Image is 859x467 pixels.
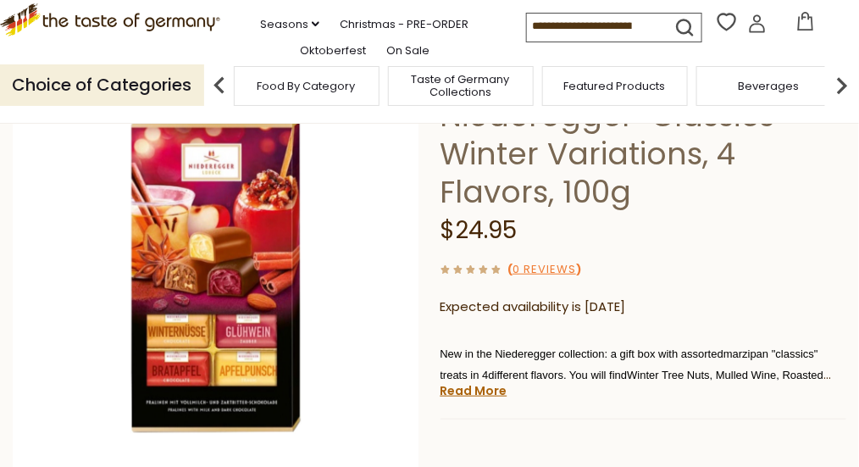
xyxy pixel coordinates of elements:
p: Expected availability is [DATE] [441,297,846,318]
img: next arrow [825,69,859,103]
a: Taste of Germany Collections [393,73,529,98]
span: $24.95 [441,214,518,247]
a: Christmas - PRE-ORDER [340,15,468,34]
a: Beverages [739,80,800,92]
a: Featured Products [564,80,666,92]
img: previous arrow [202,69,236,103]
span: different flavors. You will find [489,369,628,381]
a: Seasons [260,15,319,34]
h1: Niederegger "Classics" Winter Variations, 4 Flavors, 100g [441,97,846,211]
a: Read More [441,382,507,399]
a: On Sale [386,42,429,60]
span: marzipan "classics" treats in 4 [441,347,818,381]
a: 0 Reviews [513,261,576,279]
span: ( ) [507,261,581,277]
a: Oktoberfest [300,42,366,60]
span: New in the Niederegger collection: a gift box with assorted [441,347,724,360]
a: Food By Category [258,80,356,92]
